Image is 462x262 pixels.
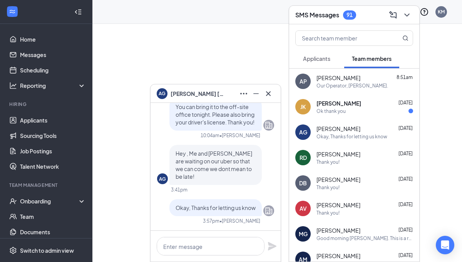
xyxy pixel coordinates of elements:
[9,82,17,89] svg: Analysis
[316,108,346,114] div: Ok thank you
[303,55,330,62] span: Applicants
[398,227,413,233] span: [DATE]
[316,235,413,242] div: Good morning [PERSON_NAME]. This is a reminder that your Orientation will be [DATE] at 4p at our ...
[397,74,413,80] span: 8:51am
[20,143,86,159] a: Job Postings
[268,242,277,251] svg: Plane
[20,209,86,224] a: Team
[388,10,398,20] svg: ComposeMessage
[436,236,454,254] div: Open Intercom Messenger
[171,186,187,193] div: 3:41pm
[219,218,260,224] span: • [PERSON_NAME]
[20,224,86,240] a: Documents
[398,125,413,131] span: [DATE]
[238,87,250,100] button: Ellipses
[20,32,86,47] a: Home
[201,132,219,139] div: 10:04am
[402,10,412,20] svg: ChevronDown
[264,121,273,130] svg: Company
[316,125,360,133] span: [PERSON_NAME]
[398,252,413,258] span: [DATE]
[264,89,273,98] svg: Cross
[250,87,262,100] button: Minimize
[74,8,82,16] svg: Collapse
[20,82,86,89] div: Reporting
[296,31,387,45] input: Search team member
[9,247,17,254] svg: Settings
[171,89,224,98] span: [PERSON_NAME] [PERSON_NAME]
[20,47,86,62] a: Messages
[420,7,429,17] svg: QuestionInfo
[316,99,361,107] span: [PERSON_NAME]
[9,197,17,205] svg: UserCheck
[316,184,340,191] div: Thank you!
[9,182,84,188] div: Team Management
[239,89,248,98] svg: Ellipses
[299,179,307,187] div: DB
[398,202,413,207] span: [DATE]
[159,176,166,182] div: AG
[316,210,340,216] div: Thank you!
[299,128,307,136] div: AG
[316,74,360,82] span: [PERSON_NAME]
[402,35,408,41] svg: MagnifyingGlass
[251,89,261,98] svg: Minimize
[316,252,360,260] span: [PERSON_NAME]
[219,132,260,139] span: • [PERSON_NAME]
[346,12,353,18] div: 91
[20,159,86,174] a: Talent Network
[20,197,79,205] div: Onboarding
[300,103,306,111] div: JK
[300,77,307,85] div: AP
[316,227,360,234] span: [PERSON_NAME]
[438,8,445,15] div: KM
[20,128,86,143] a: Sourcing Tools
[176,103,254,126] span: You can bring it to the off-site office tonight. Please also bring your driver's license. Thank you!
[299,230,308,238] div: MG
[398,151,413,156] span: [DATE]
[9,101,84,107] div: Hiring
[316,176,360,183] span: [PERSON_NAME]
[398,176,413,182] span: [DATE]
[20,62,86,78] a: Scheduling
[20,113,86,128] a: Applicants
[300,205,307,212] div: AV
[20,247,74,254] div: Switch to admin view
[316,201,360,209] span: [PERSON_NAME]
[401,9,413,21] button: ChevronDown
[316,82,388,89] div: Our Operator, [PERSON_NAME].
[352,55,392,62] span: Team members
[316,133,387,140] div: Okay, Thanks for letting us know
[176,150,252,180] span: Hey , Me and [PERSON_NAME] are waiting on our uber so that we can come we dont mean to be late!
[316,150,360,158] span: [PERSON_NAME]
[316,159,340,165] div: Thank you!
[398,100,413,106] span: [DATE]
[8,8,16,15] svg: WorkstreamLogo
[176,204,256,211] span: Okay, Thanks for letting us know
[387,9,399,21] button: ComposeMessage
[264,206,273,215] svg: Company
[203,218,219,224] div: 3:57pm
[295,11,339,19] h3: SMS Messages
[262,87,275,100] button: Cross
[300,154,307,161] div: RD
